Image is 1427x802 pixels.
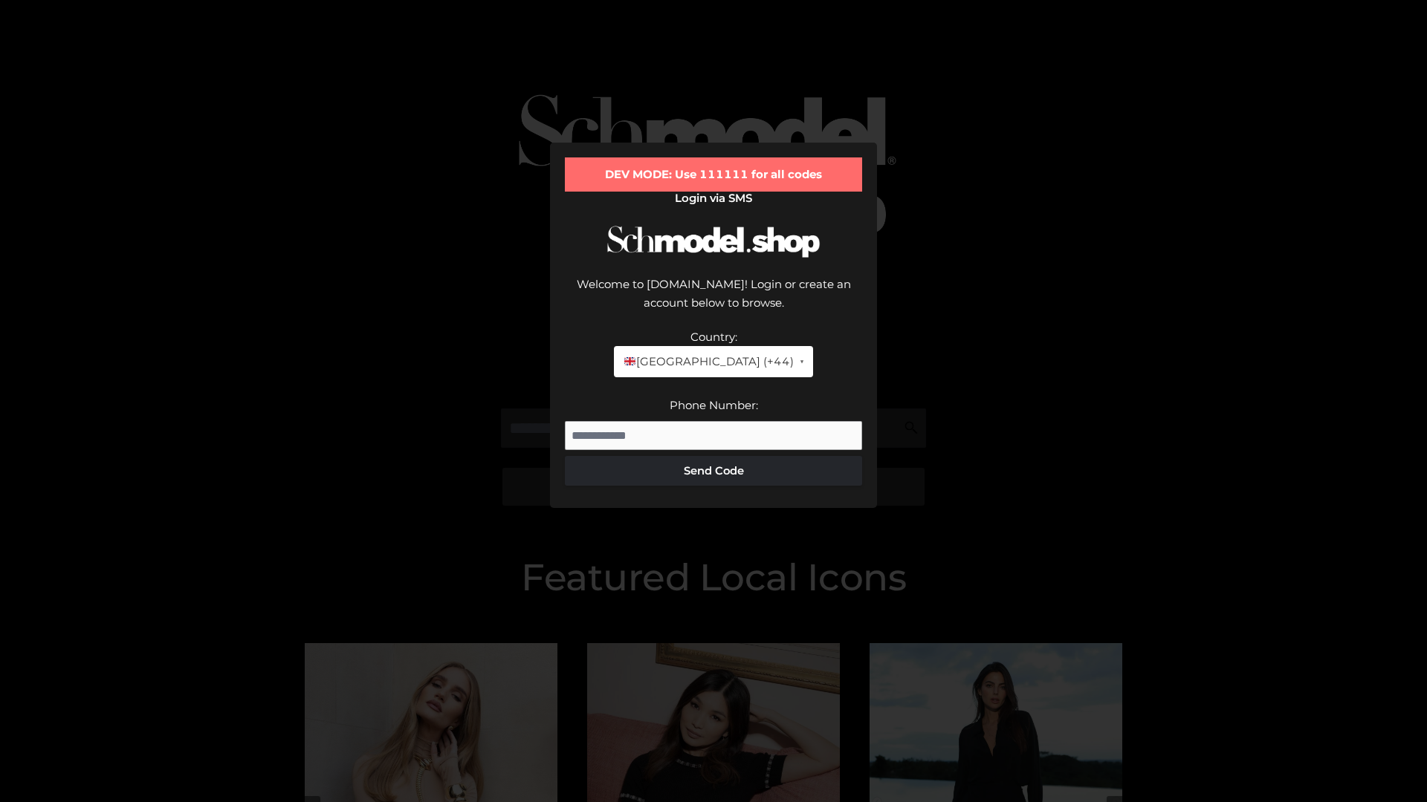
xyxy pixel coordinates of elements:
div: DEV MODE: Use 111111 for all codes [565,157,862,192]
label: Phone Number: [670,398,758,412]
label: Country: [690,330,737,344]
span: [GEOGRAPHIC_DATA] (+44) [623,352,793,371]
button: Send Code [565,456,862,486]
img: 🇬🇧 [624,356,635,367]
img: Schmodel Logo [602,212,825,271]
div: Welcome to [DOMAIN_NAME]! Login or create an account below to browse. [565,275,862,327]
h2: Login via SMS [565,192,862,205]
